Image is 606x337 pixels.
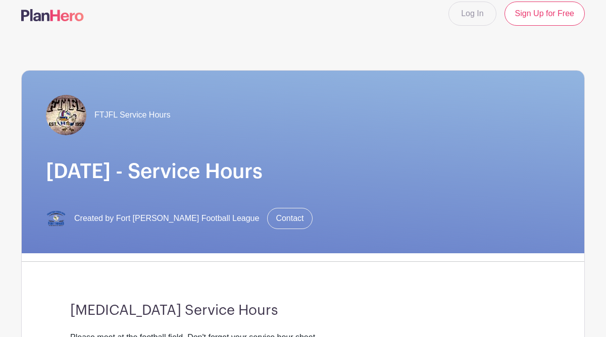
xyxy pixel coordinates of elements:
span: FTJFL Service Hours [94,109,171,121]
h1: [DATE] - Service Hours [46,159,560,184]
img: FTJFL%203.jpg [46,95,86,135]
h3: [MEDICAL_DATA] Service Hours [70,302,536,319]
a: Log In [448,2,496,26]
img: logo-507f7623f17ff9eddc593b1ce0a138ce2505c220e1c5a4e2b4648c50719b7d32.svg [21,9,84,21]
a: Contact [267,208,312,229]
img: 2.png [46,208,66,229]
span: Created by Fort [PERSON_NAME] Football League [74,212,259,224]
a: Sign Up for Free [504,2,585,26]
